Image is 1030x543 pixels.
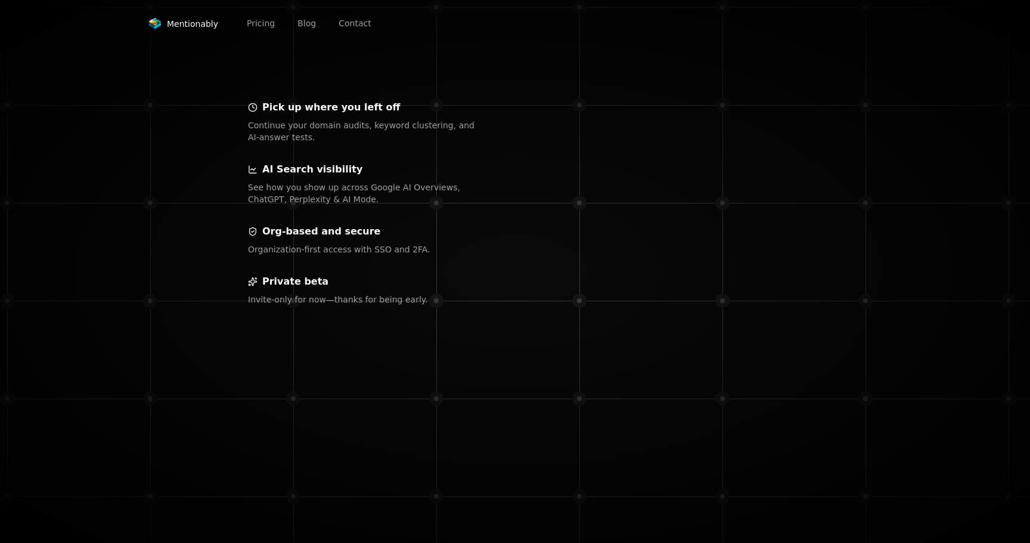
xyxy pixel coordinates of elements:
[248,119,477,143] p: Continue your domain audits, keyword clustering, and AI‑answer tests.
[143,16,223,32] a: Mentionably
[262,224,380,239] p: Org‑based and secure
[262,274,328,289] p: Private beta
[148,18,162,30] img: Mentionably logo
[262,100,401,115] p: Pick up where you left off
[248,243,477,255] p: Organization‑first access with SSO and 2FA.
[237,14,284,33] a: Pricing
[248,294,477,306] p: Invite‑only for now—thanks for being early.
[262,162,362,177] p: AI Search visibility
[329,14,380,33] a: Contact
[248,181,477,205] p: See how you show up across Google AI Overviews, ChatGPT, Perplexity & AI Mode.
[167,18,218,30] span: Mentionably
[288,14,325,33] a: Blog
